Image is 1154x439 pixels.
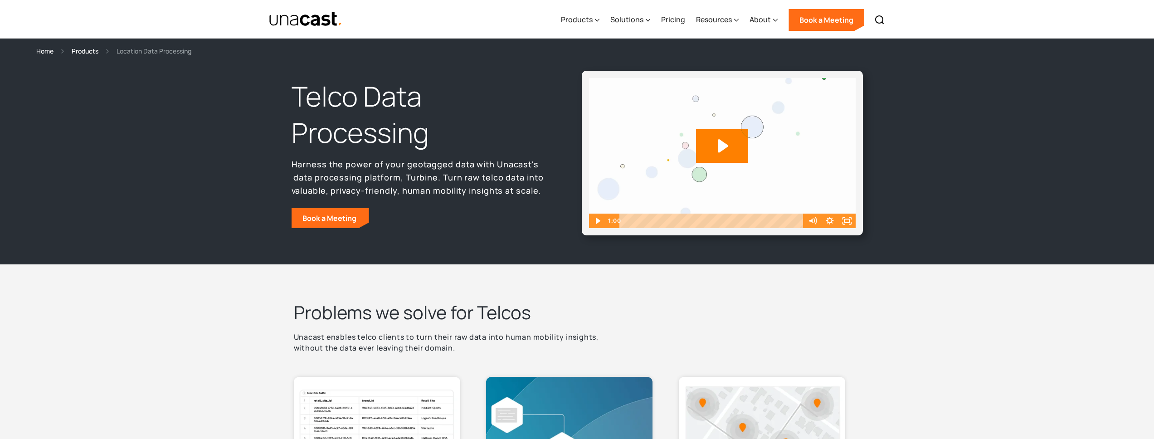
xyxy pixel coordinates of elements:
div: Products [561,14,593,25]
div: Resources [696,1,739,39]
p: Unacast enables telco clients to turn their raw data into human mobility insights, without the da... [294,332,613,353]
div: About [750,14,771,25]
div: Products [561,1,599,39]
button: Play Video: Unacast_Scale_Final [696,129,748,163]
button: Mute [804,214,821,228]
img: Search icon [874,15,885,25]
div: Solutions [610,1,650,39]
div: About [750,1,778,39]
a: Products [72,46,98,56]
a: Book a Meeting [789,9,864,31]
a: Pricing [661,1,685,39]
button: Show settings menu [821,214,838,228]
img: Video Thumbnail [589,78,856,228]
a: Book a Meeting [292,208,369,228]
img: Unacast text logo [269,11,343,27]
div: Playbar [626,214,799,228]
p: Harness the power of your geotagged data with Unacast's data processing platform, Turbine. Turn r... [292,158,548,197]
a: Home [36,46,54,56]
a: home [269,11,343,27]
button: Fullscreen [838,214,856,228]
h1: Telco Data Processing [292,78,548,151]
h2: Problems we solve for Telcos [294,301,861,324]
div: Solutions [610,14,643,25]
div: Location Data Processing [117,46,191,56]
button: Play Video [589,214,606,228]
div: Resources [696,14,732,25]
